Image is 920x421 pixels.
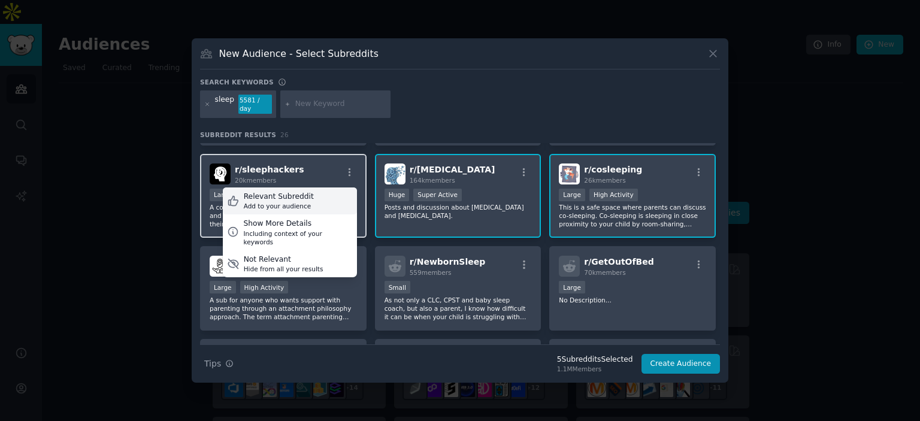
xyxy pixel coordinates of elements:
div: 5 Subreddit s Selected [557,355,633,365]
span: r/ cosleeping [584,165,642,174]
p: As not only a CLC, CPST and baby sleep coach, but also a parent, I know how difficult it can be w... [385,296,532,321]
div: Add to your audience [244,202,314,210]
h3: Search keywords [200,78,274,86]
div: Hide from all your results [244,265,323,273]
span: 164k members [410,177,455,184]
p: No Description... [559,296,706,304]
span: 20k members [235,177,276,184]
h3: New Audience - Select Subreddits [219,47,379,60]
img: sleephackers [210,163,231,184]
span: r/ [MEDICAL_DATA] [410,165,495,174]
p: A community to discuss the latest research and tips related to sleep. Our members share their per... [210,203,357,228]
div: 1.1M Members [557,365,633,373]
p: Posts and discussion about [MEDICAL_DATA] and [MEDICAL_DATA]. [385,203,532,220]
div: Show More Details [243,219,352,229]
div: High Activity [589,189,638,201]
div: Large [210,189,236,201]
div: Not Relevant [244,255,323,265]
button: Tips [200,353,238,374]
span: 26 [280,131,289,138]
input: New Keyword [295,99,386,110]
span: 70k members [584,269,625,276]
div: Super Active [413,189,462,201]
div: Large [559,281,585,293]
button: Create Audience [641,354,721,374]
span: Subreddit Results [200,131,276,139]
span: r/ GetOutOfBed [584,257,653,266]
p: A sub for anyone who wants support with parenting through an attachment philosophy approach. The ... [210,296,357,321]
span: 26k members [584,177,625,184]
span: r/ sleephackers [235,165,304,174]
div: Large [559,189,585,201]
div: High Activity [240,281,289,293]
p: This is a safe space where parents can discuss co-sleeping. Co-sleeping is sleeping in close prox... [559,203,706,228]
span: 559 members [410,269,452,276]
div: 5581 / day [238,95,272,114]
div: sleep [215,95,235,114]
div: Large [210,281,236,293]
div: Relevant Subreddit [244,192,314,202]
img: cosleeping [559,163,580,184]
img: insomnia [385,163,405,184]
span: Tips [204,358,221,370]
img: AttachmentParenting [210,256,231,277]
div: Small [385,281,410,293]
div: Huge [385,189,410,201]
span: r/ NewbornSleep [410,257,486,266]
div: Including context of your keywords [243,229,352,246]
